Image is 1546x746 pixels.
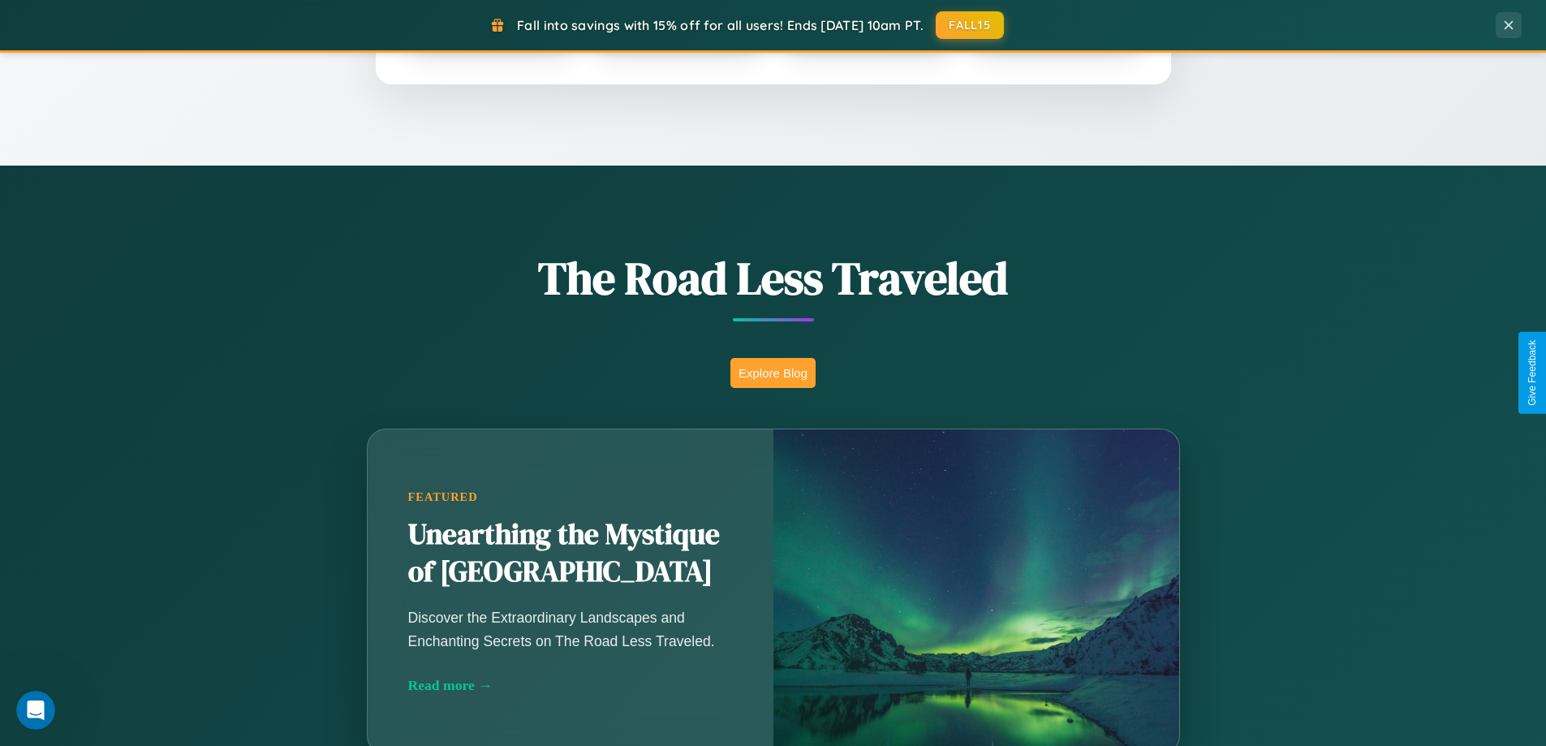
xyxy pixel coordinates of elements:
h2: Unearthing the Mystique of [GEOGRAPHIC_DATA] [408,516,733,591]
h1: The Road Less Traveled [286,247,1260,309]
button: Explore Blog [730,358,816,388]
div: Give Feedback [1527,340,1538,406]
iframe: Intercom live chat [16,691,55,730]
span: Fall into savings with 15% off for all users! Ends [DATE] 10am PT. [517,17,924,33]
div: Featured [408,490,733,504]
div: Read more → [408,677,733,694]
button: FALL15 [936,11,1004,39]
p: Discover the Extraordinary Landscapes and Enchanting Secrets on The Road Less Traveled. [408,606,733,652]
